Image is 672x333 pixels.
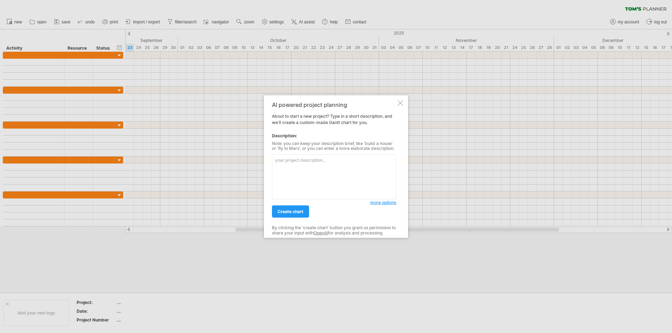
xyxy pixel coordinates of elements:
[272,225,396,236] div: By clicking the 'create chart' button you grant us permission to share your input with for analys...
[272,205,309,218] a: create chart
[272,141,396,151] div: Note: you can keep your description brief, like 'build a house' or 'fly to Mars', or you can ente...
[370,200,396,206] a: more options
[272,101,396,232] div: About to start a new project? Type in a short description, and we'll create a custom-made Gantt c...
[278,209,303,214] span: create chart
[272,132,396,139] div: Description:
[272,101,396,108] div: AI powered project planning
[314,230,328,235] a: OpenAI
[370,200,396,205] span: more options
